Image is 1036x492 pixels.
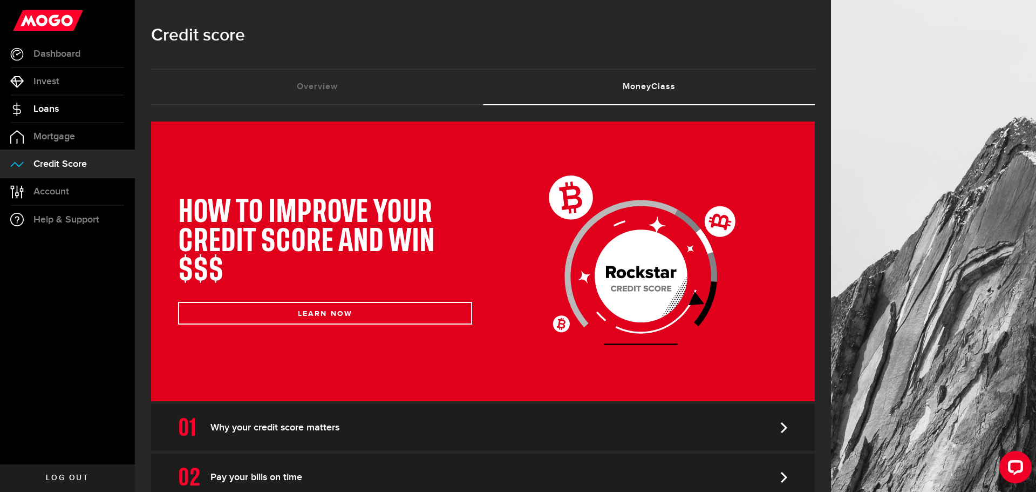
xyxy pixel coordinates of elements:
a: Why your credit score matters [151,404,815,451]
iframe: LiveChat chat widget [991,447,1036,492]
span: Dashboard [33,49,80,59]
span: Account [33,187,69,197]
span: Help & Support [33,215,99,225]
span: Credit Score [33,159,87,169]
h1: HOW TO IMPROVE YOUR CREDIT SCORE AND WIN $$$ [178,198,472,286]
span: Invest [33,77,59,86]
span: Mortgage [33,132,75,141]
span: Log out [46,474,88,482]
button: LEARN NOW [178,302,472,325]
h1: Credit score [151,22,815,50]
ul: Tabs Navigation [151,69,815,105]
a: MoneyClass [483,70,815,104]
span: Loans [33,104,59,114]
a: Overview [151,70,483,104]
